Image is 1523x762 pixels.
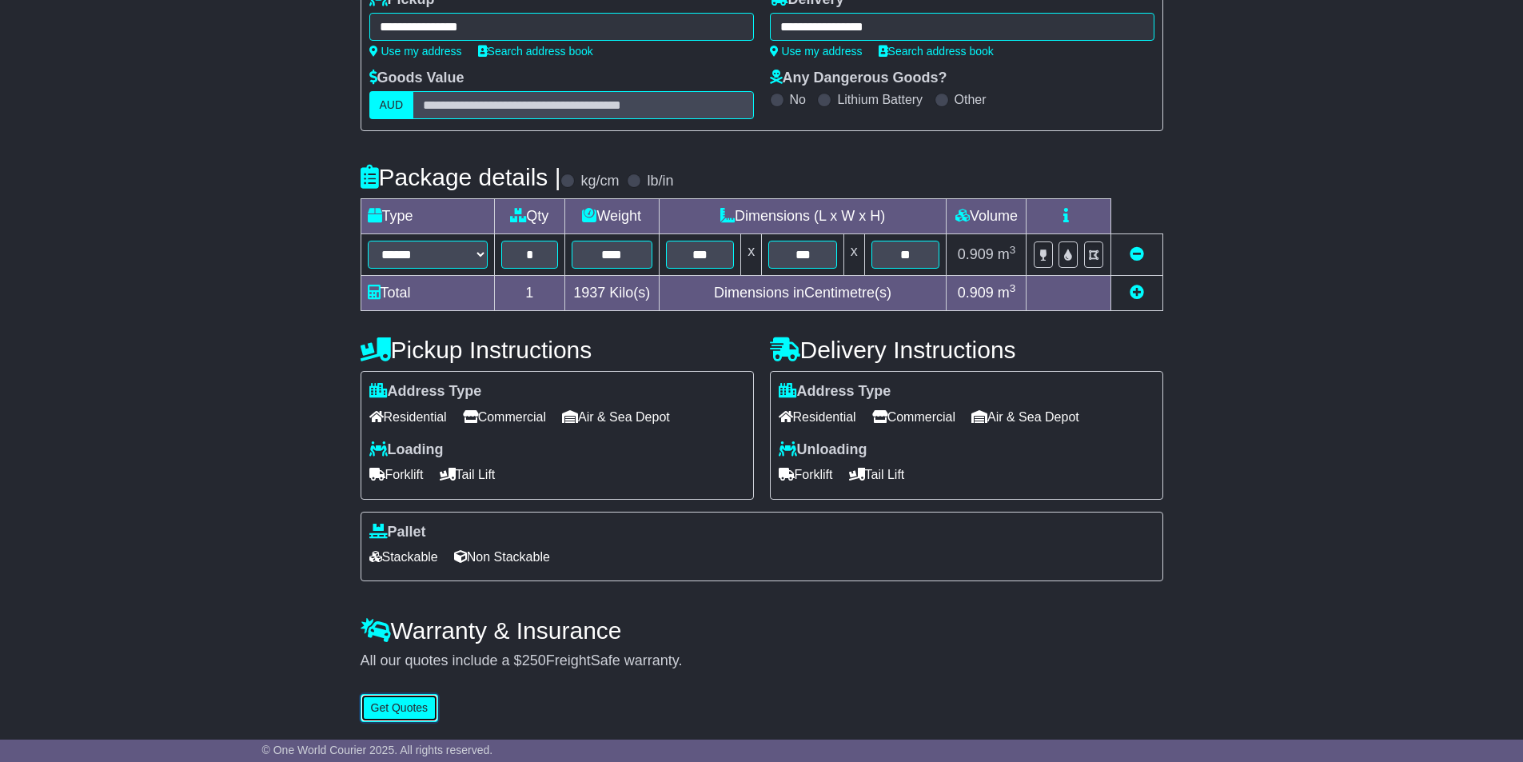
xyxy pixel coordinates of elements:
[947,199,1027,234] td: Volume
[1010,282,1016,294] sup: 3
[522,652,546,668] span: 250
[369,91,414,119] label: AUD
[440,462,496,487] span: Tail Lift
[369,70,464,87] label: Goods Value
[564,199,659,234] td: Weight
[361,337,754,363] h4: Pickup Instructions
[580,173,619,190] label: kg/cm
[998,246,1016,262] span: m
[779,441,867,459] label: Unloading
[647,173,673,190] label: lb/in
[998,285,1016,301] span: m
[564,276,659,311] td: Kilo(s)
[369,441,444,459] label: Loading
[369,383,482,401] label: Address Type
[573,285,605,301] span: 1937
[369,524,426,541] label: Pallet
[971,405,1079,429] span: Air & Sea Depot
[478,45,593,58] a: Search address book
[369,545,438,569] span: Stackable
[562,405,670,429] span: Air & Sea Depot
[369,405,447,429] span: Residential
[955,92,987,107] label: Other
[494,199,564,234] td: Qty
[1010,244,1016,256] sup: 3
[463,405,546,429] span: Commercial
[790,92,806,107] label: No
[361,652,1163,670] div: All our quotes include a $ FreightSafe warranty.
[770,337,1163,363] h4: Delivery Instructions
[659,199,947,234] td: Dimensions (L x W x H)
[262,744,493,756] span: © One World Courier 2025. All rights reserved.
[779,383,891,401] label: Address Type
[770,70,947,87] label: Any Dangerous Goods?
[770,45,863,58] a: Use my address
[369,45,462,58] a: Use my address
[958,285,994,301] span: 0.909
[779,462,833,487] span: Forklift
[879,45,994,58] a: Search address book
[361,276,494,311] td: Total
[361,694,439,722] button: Get Quotes
[454,545,550,569] span: Non Stackable
[958,246,994,262] span: 0.909
[779,405,856,429] span: Residential
[494,276,564,311] td: 1
[369,462,424,487] span: Forklift
[361,617,1163,644] h4: Warranty & Insurance
[1130,285,1144,301] a: Add new item
[741,234,762,276] td: x
[361,199,494,234] td: Type
[872,405,955,429] span: Commercial
[1130,246,1144,262] a: Remove this item
[659,276,947,311] td: Dimensions in Centimetre(s)
[843,234,864,276] td: x
[837,92,923,107] label: Lithium Battery
[849,462,905,487] span: Tail Lift
[361,164,561,190] h4: Package details |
